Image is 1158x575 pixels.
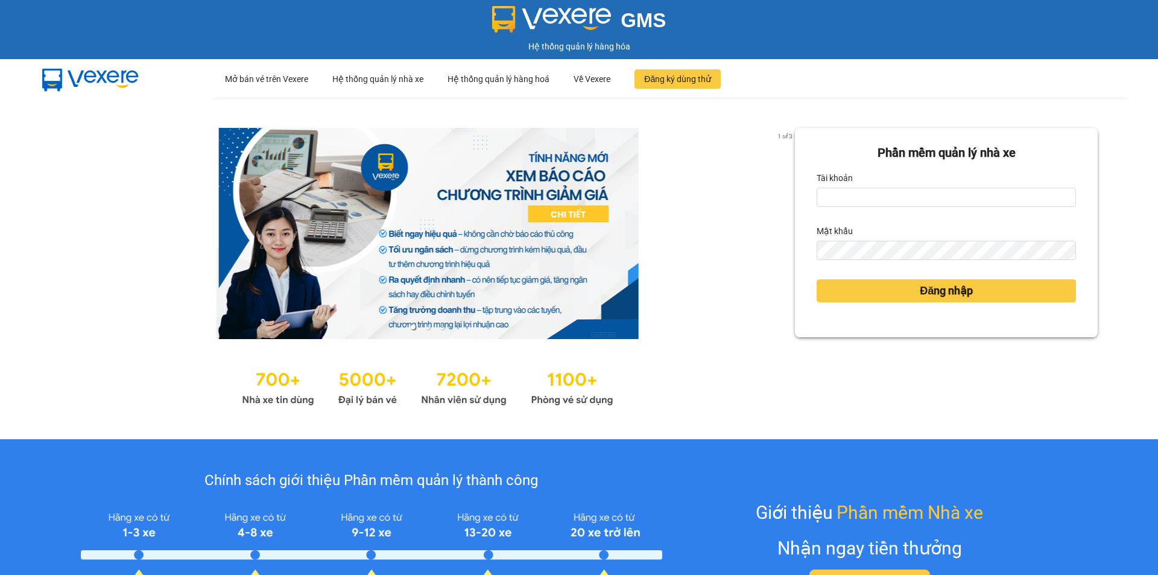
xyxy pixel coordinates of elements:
div: Giới thiệu [756,498,983,527]
div: Hệ thống quản lý hàng hoá [448,60,549,98]
p: 1 of 3 [774,128,795,144]
a: GMS [492,18,666,28]
li: slide item 2 [425,325,430,329]
span: Phần mềm Nhà xe [837,498,983,527]
li: slide item 3 [440,325,445,329]
div: Hệ thống quản lý hàng hóa [3,40,1155,53]
div: Hệ thống quản lý nhà xe [332,60,423,98]
button: next slide / item [778,128,795,339]
input: Tài khoản [817,188,1076,207]
button: Đăng nhập [817,279,1076,302]
img: logo 2 [492,6,612,33]
div: Về Vexere [574,60,610,98]
span: Đăng nhập [920,282,973,299]
button: previous slide / item [60,128,77,339]
li: slide item 1 [411,325,416,329]
div: Nhận ngay tiền thưởng [777,534,962,562]
input: Mật khẩu [817,241,1076,260]
span: Đăng ký dùng thử [644,72,711,86]
span: GMS [621,9,666,31]
button: Đăng ký dùng thử [634,69,721,89]
label: Tài khoản [817,168,853,188]
div: Phần mềm quản lý nhà xe [817,144,1076,162]
div: Chính sách giới thiệu Phần mềm quản lý thành công [81,469,662,492]
img: Statistics.png [242,363,613,409]
div: Mở bán vé trên Vexere [225,60,308,98]
label: Mật khẩu [817,221,853,241]
img: mbUUG5Q.png [30,59,151,99]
